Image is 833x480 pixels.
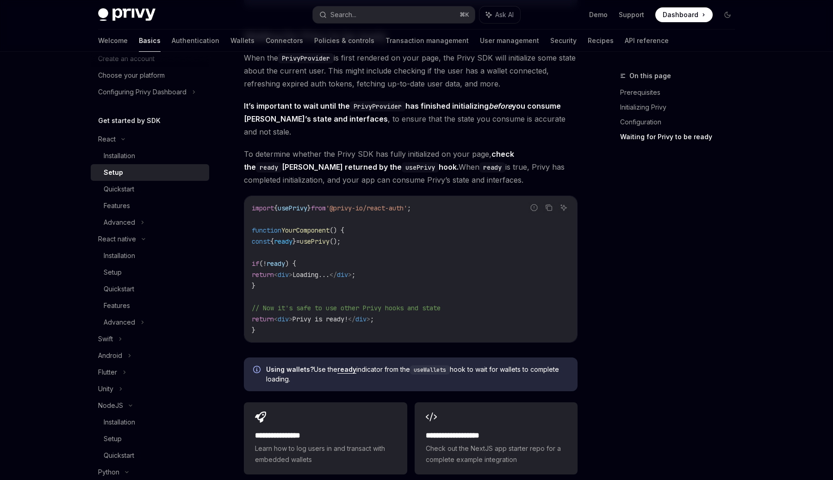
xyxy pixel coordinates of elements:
[104,267,122,278] div: Setup
[620,115,742,129] a: Configuration
[104,217,135,228] div: Advanced
[278,204,307,212] span: usePrivy
[550,30,577,52] a: Security
[252,237,270,246] span: const
[266,365,314,373] strong: Using wallets?
[292,315,348,323] span: Privy is ready!
[528,202,540,214] button: Report incorrect code
[104,184,134,195] div: Quickstart
[278,53,334,63] code: PrivyProvider
[91,181,209,197] a: Quickstart
[98,333,113,345] div: Swift
[495,10,514,19] span: Ask AI
[460,11,469,18] span: ⌘ K
[244,402,407,474] a: **** **** **** *Learn how to log users in and transact with embedded wallets
[244,99,578,138] span: , to ensure that the state you consume is accurate and not stale.
[104,150,135,161] div: Installation
[314,30,374,52] a: Policies & controls
[300,237,329,246] span: usePrivy
[244,101,561,123] strong: It’s important to wait until the has finished initializing you consume [PERSON_NAME]’s state and ...
[252,204,274,212] span: import
[278,271,289,279] span: div
[91,67,209,84] a: Choose your platform
[655,7,713,22] a: Dashboard
[402,162,439,172] code: usePrivy
[274,237,292,246] span: ready
[589,10,608,19] a: Demo
[663,10,698,19] span: Dashboard
[91,431,209,447] a: Setup
[479,6,520,23] button: Ask AI
[620,85,742,100] a: Prerequisites
[104,417,135,428] div: Installation
[104,167,123,178] div: Setup
[172,30,219,52] a: Authentication
[91,148,209,164] a: Installation
[313,6,475,23] button: Search...⌘K
[252,259,259,268] span: if
[252,326,255,334] span: }
[98,70,165,81] div: Choose your platform
[98,8,155,21] img: dark logo
[620,129,742,144] a: Waiting for Privy to be ready
[91,164,209,181] a: Setup
[266,365,568,384] span: Use the indicator from the hook to wait for wallets to complete loading.
[625,30,669,52] a: API reference
[289,315,292,323] span: >
[104,433,122,444] div: Setup
[274,271,278,279] span: <
[256,162,282,172] code: ready
[91,247,209,264] a: Installation
[348,315,355,323] span: </
[352,271,355,279] span: ;
[410,365,450,375] code: useWallets
[278,315,289,323] span: div
[270,237,274,246] span: {
[104,283,134,295] div: Quickstart
[98,367,117,378] div: Flutter
[91,447,209,464] a: Quickstart
[407,204,411,212] span: ;
[274,204,278,212] span: {
[252,315,274,323] span: return
[329,237,341,246] span: ();
[370,315,374,323] span: ;
[558,202,570,214] button: Ask AI
[289,271,292,279] span: >
[91,297,209,314] a: Features
[385,30,469,52] a: Transaction management
[104,450,134,461] div: Quickstart
[98,383,113,394] div: Unity
[98,400,123,411] div: NodeJS
[104,317,135,328] div: Advanced
[259,259,263,268] span: (
[620,100,742,115] a: Initializing Privy
[98,134,116,145] div: React
[98,86,186,98] div: Configuring Privy Dashboard
[350,101,405,111] code: PrivyProvider
[629,70,671,81] span: On this page
[415,402,578,474] a: **** **** **** ****Check out the NextJS app starter repo for a complete example integration
[480,30,539,52] a: User management
[329,226,344,234] span: () {
[91,264,209,281] a: Setup
[91,414,209,431] a: Installation
[588,30,614,52] a: Recipes
[255,443,396,465] span: Learn how to log users in and transact with embedded wallets
[253,366,262,375] svg: Info
[367,315,370,323] span: >
[104,200,130,211] div: Features
[98,350,122,361] div: Android
[91,197,209,214] a: Features
[98,467,119,478] div: Python
[98,234,136,245] div: React native
[348,271,352,279] span: >
[330,9,356,20] div: Search...
[230,30,255,52] a: Wallets
[337,271,348,279] span: div
[266,30,303,52] a: Connectors
[281,226,329,234] span: YourComponent
[263,259,267,268] span: !
[98,30,128,52] a: Welcome
[285,259,296,268] span: ) {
